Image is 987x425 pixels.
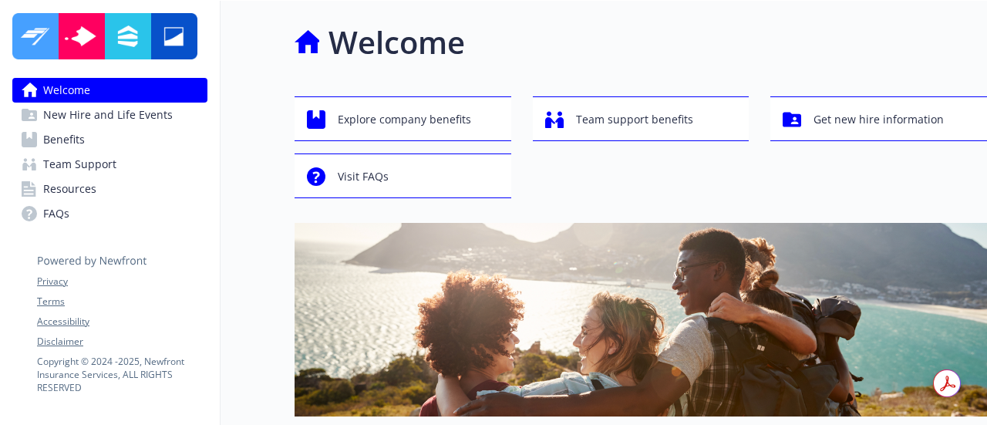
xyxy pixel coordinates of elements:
[37,315,207,329] a: Accessibility
[814,105,944,134] span: Get new hire information
[533,96,750,141] button: Team support benefits
[576,105,693,134] span: Team support benefits
[12,78,207,103] a: Welcome
[338,162,389,191] span: Visit FAQs
[12,127,207,152] a: Benefits
[338,105,471,134] span: Explore company benefits
[328,19,465,66] h1: Welcome
[295,223,987,417] img: overview page banner
[43,201,69,226] span: FAQs
[295,96,511,141] button: Explore company benefits
[43,78,90,103] span: Welcome
[43,127,85,152] span: Benefits
[37,335,207,349] a: Disclaimer
[295,153,511,198] button: Visit FAQs
[770,96,987,141] button: Get new hire information
[37,275,207,288] a: Privacy
[37,295,207,309] a: Terms
[12,201,207,226] a: FAQs
[12,103,207,127] a: New Hire and Life Events
[43,103,173,127] span: New Hire and Life Events
[43,152,116,177] span: Team Support
[37,355,207,394] p: Copyright © 2024 - 2025 , Newfront Insurance Services, ALL RIGHTS RESERVED
[12,177,207,201] a: Resources
[12,152,207,177] a: Team Support
[43,177,96,201] span: Resources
